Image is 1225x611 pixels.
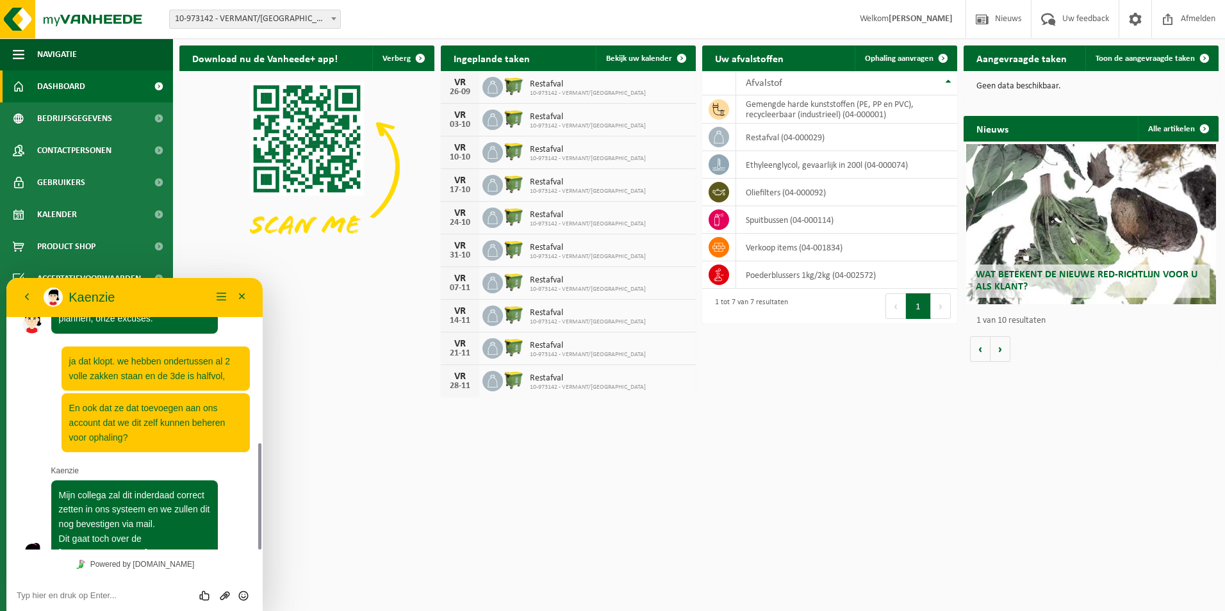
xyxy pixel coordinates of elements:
img: WB-1100-HPE-GN-50 [503,75,525,97]
span: Restafval [530,341,646,351]
div: 07-11 [447,284,473,293]
span: Ophaling aanvragen [865,54,933,63]
span: Toon de aangevraagde taken [1096,54,1195,63]
div: 1 tot 7 van 7 resultaten [709,292,788,320]
a: Bekijk uw kalender [596,45,695,71]
div: 21-11 [447,349,473,358]
h2: Aangevraagde taken [964,45,1080,70]
img: WB-1100-HPE-GN-50 [503,140,525,162]
img: Download de VHEPlus App [179,71,434,263]
td: ethyleenglycol, gevaarlijk in 200l (04-000074) [736,151,957,179]
div: 24-10 [447,218,473,227]
iframe: chat widget [6,278,263,611]
button: 1 [906,293,931,319]
div: VR [447,143,473,153]
a: Alle artikelen [1138,116,1217,142]
div: VR [447,175,473,186]
img: WB-1100-HPE-GN-50 [503,173,525,195]
span: 10-973142 - VERMANT/[GEOGRAPHIC_DATA] [530,220,646,228]
span: Dashboard [37,70,85,102]
strong: [PERSON_NAME] [889,14,953,24]
td: poederblussers 1kg/2kg (04-002572) [736,261,957,289]
h2: Ingeplande taken [441,45,543,70]
span: Afvalstof [746,78,782,88]
span: Acceptatievoorwaarden [37,263,141,295]
div: VR [447,371,473,382]
td: gemengde harde kunststoffen (PE, PP en PVC), recycleerbaar (industrieel) (04-000001) [736,95,957,124]
div: VR [447,273,473,284]
span: Restafval [530,177,646,188]
div: 10-10 [447,153,473,162]
div: Group of buttons [190,311,246,324]
span: Restafval [530,145,646,155]
span: 10-973142 - VERMANT/[GEOGRAPHIC_DATA] [530,155,646,163]
button: Volgende [991,336,1010,362]
h2: Download nu de Vanheede+ app! [179,45,350,70]
button: Verberg [372,45,433,71]
span: 10-973142 - VERMANT/[GEOGRAPHIC_DATA] [530,253,646,261]
span: 10-973142 - VERMANT/[GEOGRAPHIC_DATA] [530,384,646,391]
span: Navigatie [37,38,77,70]
div: 28-11 [447,382,473,391]
button: Previous [885,293,906,319]
div: VR [447,241,473,251]
img: Tawky_16x16.svg [70,282,79,291]
span: 10-973142 - VERMANT/[GEOGRAPHIC_DATA] [530,122,646,130]
div: Beoordeel deze chat [190,311,210,324]
span: Restafval [530,210,646,220]
span: Verberg [382,54,411,63]
span: Kalender [37,199,77,231]
p: 1 van 10 resultaten [976,316,1212,325]
div: 03-10 [447,120,473,129]
a: Powered by [DOMAIN_NAME] [65,278,192,295]
img: WB-1100-HPE-GN-50 [503,304,525,325]
td: restafval (04-000029) [736,124,957,151]
span: 10-973142 - VERMANT/WILRIJK - WILRIJK [169,10,341,29]
span: 10-973142 - VERMANT/[GEOGRAPHIC_DATA] [530,188,646,195]
div: VR [447,110,473,120]
a: Toon de aangevraagde taken [1085,45,1217,71]
h2: Uw afvalstoffen [702,45,796,70]
span: Restafval [530,275,646,286]
span: Restafval [530,308,646,318]
img: WB-1100-HPE-GN-50 [503,108,525,129]
a: Wat betekent de nieuwe RED-richtlijn voor u als klant? [966,144,1216,304]
span: Restafval [530,373,646,384]
div: 31-10 [447,251,473,260]
div: VR [447,208,473,218]
span: Bekijk uw kalender [606,54,672,63]
span: Bedrijfsgegevens [37,102,112,134]
button: Emoji invoeren [227,311,246,324]
img: WB-1100-HPE-GN-50 [503,238,525,260]
div: 26-09 [447,88,473,97]
img: WB-1100-HPE-GN-50 [503,271,525,293]
span: 10-973142 - VERMANT/WILRIJK - WILRIJK [170,10,340,28]
div: VR [447,77,473,88]
td: oliefilters (04-000092) [736,179,957,206]
span: Restafval [530,79,646,90]
p: Geen data beschikbaar. [976,82,1206,91]
div: 17-10 [447,186,473,195]
img: WB-1100-HPE-GN-50 [503,336,525,358]
h2: Nieuws [964,116,1021,141]
span: Gebruikers [37,167,85,199]
span: Restafval [530,112,646,122]
img: WB-1100-HPE-GN-50 [503,206,525,227]
img: WB-1100-HPE-GN-50 [503,369,525,391]
a: Ophaling aanvragen [855,45,956,71]
span: Restafval [530,243,646,253]
td: verkoop items (04-001834) [736,234,957,261]
button: Upload bestand [209,311,227,324]
div: VR [447,306,473,316]
span: 10-973142 - VERMANT/[GEOGRAPHIC_DATA] [530,286,646,293]
td: spuitbussen (04-000114) [736,206,957,234]
span: 10-973142 - VERMANT/[GEOGRAPHIC_DATA] [530,318,646,326]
